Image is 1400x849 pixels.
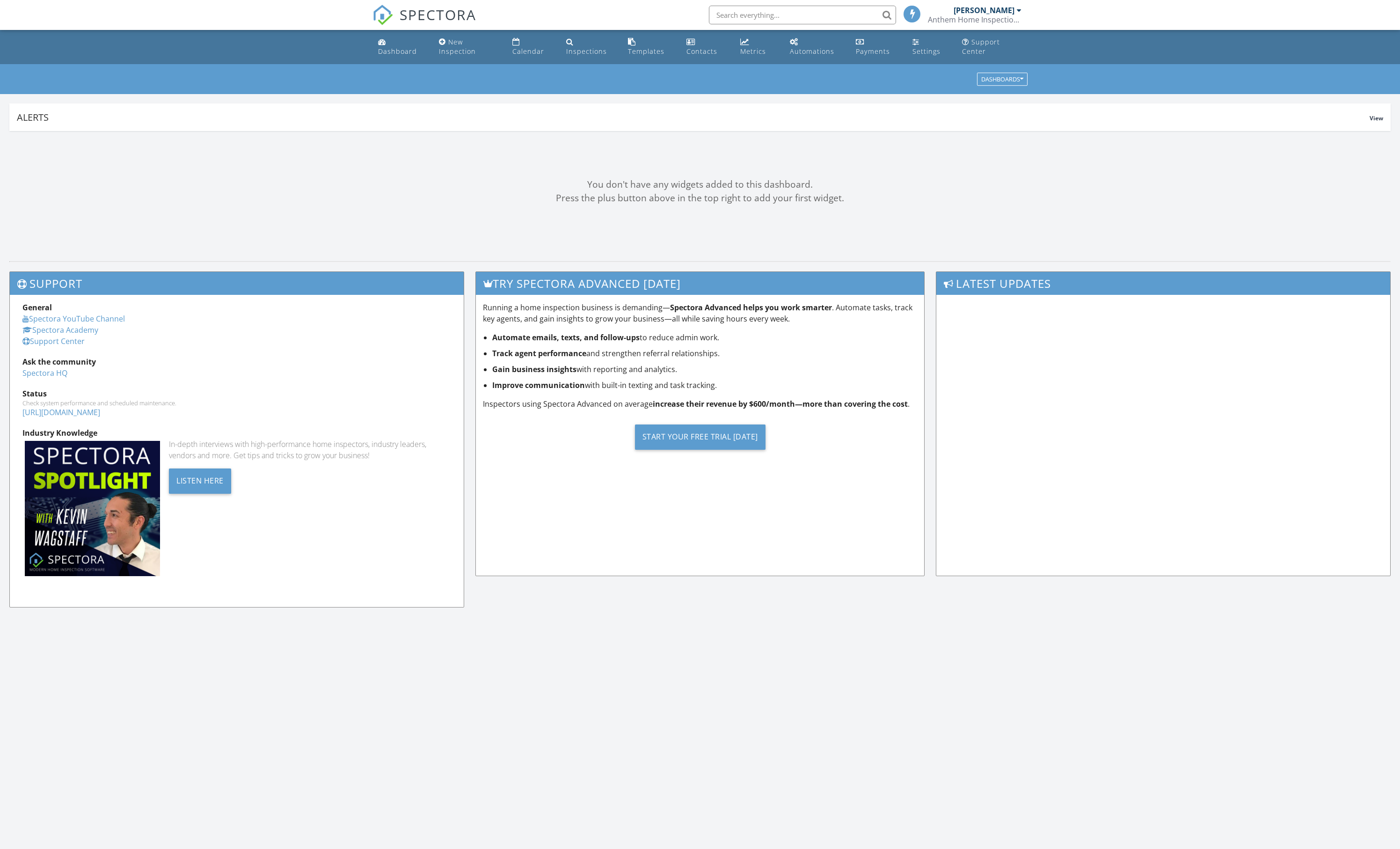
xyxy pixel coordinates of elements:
div: Ask the community [22,356,451,367]
div: Anthem Home Inspections [928,15,1021,24]
div: Press the plus button above in the top right to add your first widget. [9,191,1391,205]
div: Alerts [17,111,1370,124]
div: Check system performance and scheduled maintenance. [22,399,451,407]
h3: Support [10,272,464,295]
a: Dashboard [374,34,428,60]
div: In-depth interviews with high-performance home inspectors, industry leaders, vendors and more. Ge... [169,439,451,461]
div: Calendar [512,47,544,56]
p: Running a home inspection business is demanding— . Automate tasks, track key agents, and gain ins... [483,302,917,324]
div: Support Center [962,37,1000,56]
a: Support Center [22,336,85,346]
div: Metrics [740,47,766,56]
a: Payments [852,34,901,60]
strong: Improve communication [492,380,585,390]
a: SPECTORA [372,13,476,32]
span: SPECTORA [400,5,476,24]
li: with built-in texting and task tracking. [492,380,917,391]
div: Inspections [566,47,607,56]
div: Templates [628,47,664,56]
a: Spectora YouTube Channel [22,314,125,324]
strong: Spectora Advanced helps you work smarter [670,302,832,313]
strong: Gain business insights [492,364,576,374]
strong: increase their revenue by $600/month—more than covering the cost [653,399,908,409]
a: Automations (Basic) [786,34,845,60]
a: Support Center [958,34,1026,60]
div: Status [22,388,451,399]
li: to reduce admin work. [492,332,917,343]
div: Dashboards [981,76,1023,83]
li: and strengthen referral relationships. [492,348,917,359]
div: Payments [856,47,890,56]
h3: Try spectora advanced [DATE] [476,272,924,295]
div: Start Your Free Trial [DATE] [635,424,766,450]
div: Industry Knowledge [22,427,451,439]
strong: Track agent performance [492,348,586,359]
img: The Best Home Inspection Software - Spectora [372,5,393,25]
img: Spectoraspolightmain [25,441,160,576]
li: with reporting and analytics. [492,364,917,375]
strong: Automate emails, texts, and follow-ups [492,332,640,343]
button: Dashboards [977,73,1028,86]
a: New Inspection [435,34,502,60]
div: New Inspection [439,37,476,56]
div: Settings [912,47,941,56]
div: You don't have any widgets added to this dashboard. [9,178,1391,191]
h3: Latest Updates [936,272,1390,295]
a: [URL][DOMAIN_NAME] [22,407,100,417]
a: Contacts [683,34,729,60]
a: Start Your Free Trial [DATE] [483,417,917,457]
strong: General [22,302,52,313]
input: Search everything... [709,6,896,24]
span: View [1370,114,1383,122]
div: Automations [790,47,834,56]
a: Listen Here [169,475,231,485]
a: Inspections [562,34,617,60]
div: Contacts [686,47,717,56]
a: Spectora Academy [22,325,98,335]
p: Inspectors using Spectora Advanced on average . [483,398,917,410]
a: Templates [624,34,675,60]
a: Metrics [736,34,778,60]
div: [PERSON_NAME] [954,6,1014,15]
a: Spectora HQ [22,368,67,378]
div: Dashboard [378,47,417,56]
div: Listen Here [169,468,231,494]
a: Calendar [509,34,555,60]
a: Settings [909,34,951,60]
